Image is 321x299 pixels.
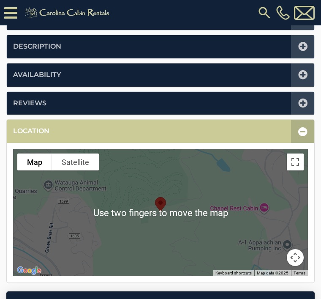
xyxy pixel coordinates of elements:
[15,265,43,276] a: Open this area in Google Maps (opens a new window)
[52,154,99,170] button: Show satellite imagery
[13,126,49,136] a: Location
[294,271,305,275] a: Terms
[215,270,252,276] button: Keyboard shortcuts
[274,5,292,20] a: [PHONE_NUMBER]
[17,154,52,170] button: Show street map
[152,194,169,216] div: Lookout Place
[13,42,61,52] a: Description
[13,70,61,80] a: Availability
[287,249,304,266] button: Map camera controls
[257,271,288,275] span: Map data ©2025
[13,99,46,108] a: Reviews
[257,5,272,20] img: search-regular.svg
[22,6,115,19] img: Khaki-logo.png
[287,154,304,170] button: Toggle fullscreen view
[15,265,43,276] img: Google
